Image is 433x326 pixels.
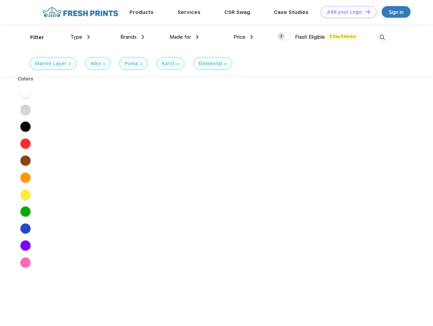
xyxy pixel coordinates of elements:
[365,10,370,14] img: DT
[198,60,222,67] div: Elemental
[177,9,201,15] a: Services
[140,63,142,65] img: filter_cancel.svg
[125,60,138,67] div: Puma
[327,9,362,15] div: Add your Logo
[377,32,388,43] img: desktop_search.svg
[120,34,137,40] span: Brands
[129,9,154,15] a: Products
[224,63,227,65] img: filter_cancel.svg
[389,8,403,16] div: Sign in
[35,60,67,67] div: Marine Layer
[177,63,179,65] img: filter_cancel.svg
[69,63,71,65] img: filter_cancel.svg
[142,35,144,39] img: dropdown.png
[295,34,325,40] span: Flash Eligible
[87,35,90,39] img: dropdown.png
[233,34,245,40] span: Price
[328,33,358,39] span: 5 Day Delivery
[40,6,120,18] img: fo%20logo%202.webp
[162,60,175,67] div: Karst
[170,34,191,40] span: Made for
[30,34,44,41] div: Filter
[90,60,101,67] div: Nike
[382,6,411,18] a: Sign in
[250,35,253,39] img: dropdown.png
[103,63,105,65] img: filter_cancel.svg
[13,75,39,83] div: Colors
[224,9,250,15] a: CSR Swag
[196,35,198,39] img: dropdown.png
[70,34,82,40] span: Type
